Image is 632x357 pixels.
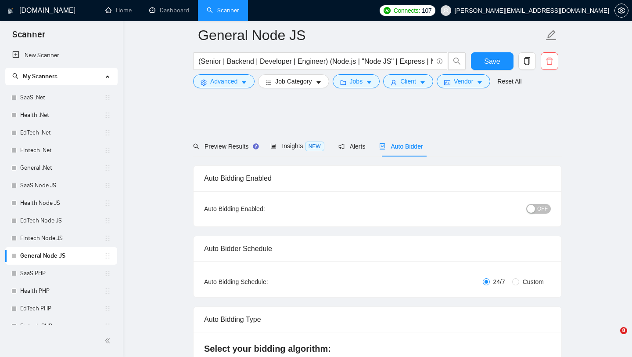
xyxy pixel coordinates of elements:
a: Reset All [497,76,521,86]
button: userClientcaret-down [383,74,433,88]
button: search [448,52,466,70]
button: folderJobscaret-down [333,74,380,88]
span: search [193,143,199,149]
li: Fintech PHP [5,317,117,335]
span: user [443,7,449,14]
span: Scanner [5,28,52,47]
span: holder [104,94,111,101]
input: Search Freelance Jobs... [198,56,433,67]
span: holder [104,270,111,277]
button: Save [471,52,513,70]
span: holder [104,235,111,242]
a: setting [614,7,628,14]
span: user [391,79,397,86]
span: OFF [537,204,548,214]
a: General .Net [20,159,104,177]
a: homeHome [105,7,132,14]
span: Client [400,76,416,86]
span: Save [484,56,500,67]
span: robot [379,143,385,149]
span: 24/7 [490,277,509,287]
h4: Select your bidding algorithm: [204,342,551,355]
span: caret-down [316,79,322,86]
span: Custom [519,277,547,287]
li: Fintech .Net [5,142,117,159]
a: Fintech PHP [20,317,104,335]
button: delete [541,52,558,70]
span: holder [104,129,111,136]
span: Jobs [350,76,363,86]
span: 8 [620,327,627,334]
span: Connects: [394,6,420,15]
span: delete [541,57,558,65]
a: searchScanner [207,7,239,14]
span: notification [338,143,345,149]
li: Fintech Node JS [5,229,117,247]
span: holder [104,288,111,295]
div: Auto Bidding Enabled [204,166,551,191]
li: EdTech Node JS [5,212,117,229]
span: holder [104,305,111,312]
input: Scanner name... [198,24,544,46]
span: holder [104,112,111,119]
a: SaaS .Net [20,89,104,106]
div: Auto Bidding Enabled: [204,204,320,214]
li: Health .Net [5,106,117,124]
a: SaaS Node JS [20,177,104,194]
button: idcardVendorcaret-down [437,74,490,88]
span: Preview Results [193,143,256,150]
div: Auto Bidding Schedule: [204,277,320,287]
span: Vendor [454,76,473,86]
span: folder [340,79,346,86]
a: Fintech .Net [20,142,104,159]
a: General Node JS [20,247,104,265]
li: General Node JS [5,247,117,265]
iframe: Intercom live chat [602,327,623,348]
span: double-left [104,336,113,345]
span: search [449,57,465,65]
span: holder [104,182,111,189]
button: barsJob Categorycaret-down [258,74,329,88]
div: Auto Bidding Type [204,307,551,332]
span: caret-down [477,79,483,86]
span: area-chart [270,143,276,149]
a: EdTech Node JS [20,212,104,229]
button: setting [614,4,628,18]
span: holder [104,147,111,154]
li: SaaS .Net [5,89,117,106]
li: SaaS PHP [5,265,117,282]
span: holder [104,200,111,207]
span: 107 [422,6,431,15]
li: EdTech PHP [5,300,117,317]
span: caret-down [241,79,247,86]
span: bars [266,79,272,86]
span: caret-down [366,79,372,86]
span: caret-down [420,79,426,86]
a: Health PHP [20,282,104,300]
li: General .Net [5,159,117,177]
span: holder [104,164,111,171]
span: Auto Bidder [379,143,423,150]
div: Tooltip anchor [252,142,260,150]
a: Fintech Node JS [20,229,104,247]
a: EdTech PHP [20,300,104,317]
li: Health Node JS [5,194,117,212]
a: dashboardDashboard [149,7,189,14]
button: copy [518,52,536,70]
span: My Scanners [12,73,57,80]
span: Job Category [275,76,312,86]
span: My Scanners [23,73,57,80]
a: SaaS PHP [20,265,104,282]
button: settingAdvancedcaret-down [193,74,255,88]
span: search [12,73,18,79]
span: NEW [305,142,324,151]
span: Advanced [210,76,237,86]
span: Alerts [338,143,366,150]
span: setting [201,79,207,86]
img: upwork-logo.png [384,7,391,14]
a: Health Node JS [20,194,104,212]
li: SaaS Node JS [5,177,117,194]
span: holder [104,323,111,330]
span: holder [104,217,111,224]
